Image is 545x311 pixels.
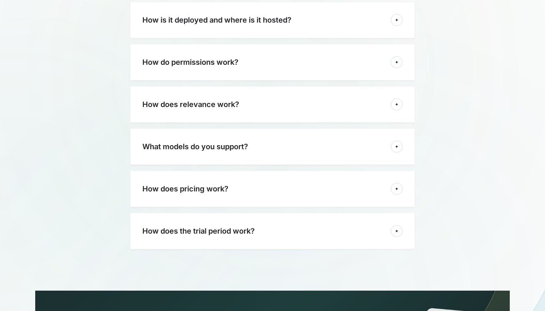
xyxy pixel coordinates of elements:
h3: How does relevance work? [142,100,239,109]
h3: How does pricing work? [142,184,228,193]
iframe: Chat Widget [508,275,545,311]
h3: How does the trial period work? [142,227,255,235]
h3: What models do you support? [142,142,248,151]
h3: How is it deployed and where is it hosted? [142,16,291,24]
h3: How do permissions work? [142,58,238,67]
